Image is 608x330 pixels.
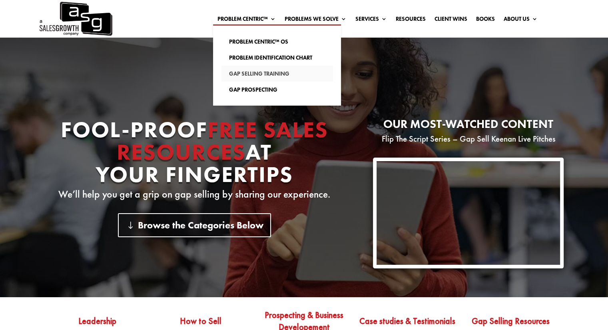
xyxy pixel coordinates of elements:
a: Gap Prospecting [221,82,333,98]
a: Problem Centric™ OS [221,34,333,50]
a: Problem Identification Chart [221,50,333,66]
a: Browse the Categories Below [118,213,271,237]
p: Flip The Script Series – Gap Sell Keenan Live Pitches [373,134,564,144]
a: Gap Selling Training [221,66,333,82]
span: Free Sales Resources [117,115,328,166]
a: Resources [396,16,426,25]
iframe: 15 Cold Email Patterns to Break to Get Replies [377,161,560,264]
a: About Us [504,16,538,25]
h2: Our most-watched content [373,118,564,134]
p: We’ll help you get a grip on gap selling by sharing our experience. [44,190,345,199]
a: Books [476,16,495,25]
a: Problems We Solve [285,16,347,25]
a: Problem Centric™ [217,16,276,25]
h1: Fool-proof At Your Fingertips [44,118,345,190]
a: Services [355,16,387,25]
a: Client Wins [435,16,467,25]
